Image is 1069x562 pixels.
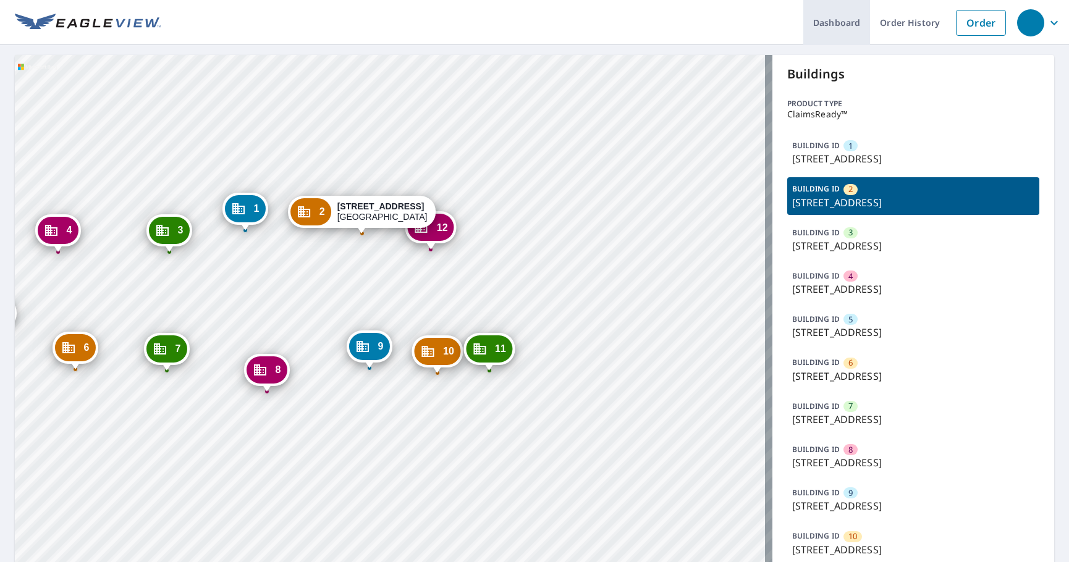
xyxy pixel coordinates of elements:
div: Dropped pin, building 6, Commercial property, 7751 E Glenrosa Ave Scottsdale, AZ 85251 [53,332,98,370]
span: 4 [848,271,853,282]
p: [STREET_ADDRESS] [792,412,1035,427]
div: Dropped pin, building 9, Commercial property, 7751 E Glenrosa Ave Scottsdale, AZ 85251 [347,330,392,369]
span: 6 [84,343,90,352]
div: Dropped pin, building 11, Commercial property, 7751 E Glenrosa Ave Scottsdale, AZ 85251 [463,333,515,371]
p: BUILDING ID [792,271,840,281]
span: 2 [848,183,853,195]
p: [STREET_ADDRESS] [792,455,1035,470]
p: BUILDING ID [792,444,840,455]
span: 1 [254,204,260,213]
p: [STREET_ADDRESS] [792,542,1035,557]
span: 1 [848,140,853,152]
p: BUILDING ID [792,183,840,194]
span: 8 [848,444,853,456]
div: Dropped pin, building 2, Commercial property, 7751 E Glenrosa Ave Scottsdale, AZ 85251 [288,196,436,234]
span: 4 [67,225,72,235]
div: Dropped pin, building 3, Commercial property, 7751 E Glenrosa Ave Scottsdale, AZ 85251 [146,214,192,253]
p: BUILDING ID [792,140,840,151]
span: 9 [378,342,384,351]
span: 11 [495,344,506,353]
div: Dropped pin, building 1, Commercial property, 7751 E Glenrosa Ave Scottsdale, AZ 85251 [222,193,268,231]
div: Dropped pin, building 12, Commercial property, 7751 E Glenrosa Ave Scottsdale, AZ 85251 [405,211,457,250]
div: Dropped pin, building 7, Commercial property, 7751 E Glenrosa Ave Scottsdale, AZ 85251 [144,333,190,371]
p: BUILDING ID [792,227,840,238]
span: 8 [276,365,281,374]
p: ClaimsReady™ [787,109,1040,119]
p: [STREET_ADDRESS] [792,151,1035,166]
p: Product type [787,98,1040,109]
span: 9 [848,487,853,499]
div: Dropped pin, building 8, Commercial property, 7751 E Glenrosa Ave Scottsdale, AZ 85251 [244,354,290,392]
span: 6 [848,357,853,369]
span: 3 [178,225,184,235]
p: [STREET_ADDRESS] [792,498,1035,513]
span: 7 [848,400,853,412]
p: [STREET_ADDRESS] [792,325,1035,340]
p: BUILDING ID [792,531,840,541]
div: Dropped pin, building 10, Commercial property, 7751 E Glenrosa Ave Scottsdale, AZ 85251 [412,335,463,374]
div: Dropped pin, building 4, Commercial property, 7751 E Glenrosa Ave Scottsdale, AZ 85251 [35,214,81,253]
span: 3 [848,227,853,238]
span: 10 [443,346,454,356]
strong: [STREET_ADDRESS] [337,201,425,211]
p: [STREET_ADDRESS] [792,238,1035,253]
img: EV Logo [15,14,161,32]
p: [STREET_ADDRESS] [792,282,1035,296]
p: BUILDING ID [792,487,840,498]
p: Buildings [787,65,1040,83]
p: BUILDING ID [792,357,840,367]
span: 2 [319,207,325,216]
span: 5 [848,314,853,325]
p: [STREET_ADDRESS] [792,369,1035,384]
div: [GEOGRAPHIC_DATA] [337,201,428,222]
a: Order [956,10,1006,36]
p: BUILDING ID [792,314,840,324]
span: 12 [437,223,448,232]
span: 7 [175,344,181,353]
span: 10 [848,531,857,542]
p: [STREET_ADDRESS] [792,195,1035,210]
p: BUILDING ID [792,401,840,411]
